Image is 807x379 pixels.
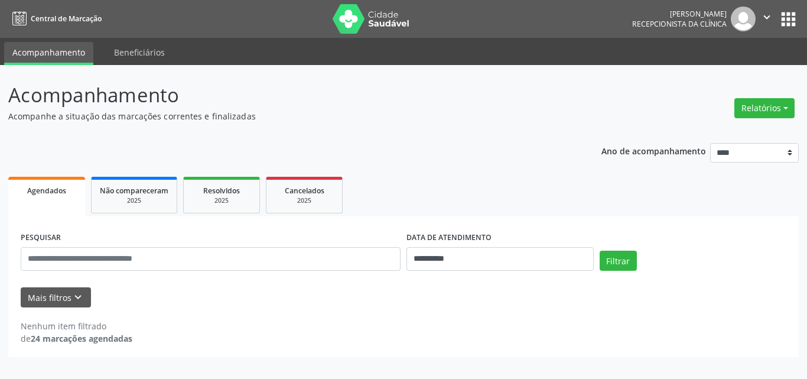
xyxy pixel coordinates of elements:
[71,291,84,304] i: keyboard_arrow_down
[406,229,492,247] label: DATA DE ATENDIMENTO
[21,320,132,332] div: Nenhum item filtrado
[632,19,727,29] span: Recepcionista da clínica
[31,333,132,344] strong: 24 marcações agendadas
[285,186,324,196] span: Cancelados
[8,9,102,28] a: Central de Marcação
[734,98,795,118] button: Relatórios
[760,11,773,24] i: 
[106,42,173,63] a: Beneficiários
[100,186,168,196] span: Não compareceram
[731,7,756,31] img: img
[21,229,61,247] label: PESQUISAR
[27,186,66,196] span: Agendados
[8,110,562,122] p: Acompanhe a situação das marcações correntes e finalizadas
[632,9,727,19] div: [PERSON_NAME]
[778,9,799,30] button: apps
[275,196,334,205] div: 2025
[601,143,706,158] p: Ano de acompanhamento
[4,42,93,65] a: Acompanhamento
[756,7,778,31] button: 
[100,196,168,205] div: 2025
[31,14,102,24] span: Central de Marcação
[192,196,251,205] div: 2025
[600,251,637,271] button: Filtrar
[21,332,132,345] div: de
[8,80,562,110] p: Acompanhamento
[21,287,91,308] button: Mais filtroskeyboard_arrow_down
[203,186,240,196] span: Resolvidos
